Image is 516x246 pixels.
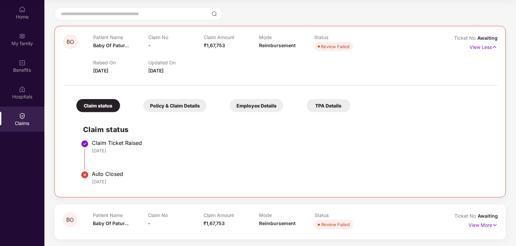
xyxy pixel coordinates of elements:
span: Awaiting [477,35,497,41]
span: [DATE] [93,68,108,73]
img: svg+xml;base64,PHN2ZyBpZD0iU2VhcmNoLTMyeDMyIiB4bWxucz0iaHR0cDovL3d3dy53My5vcmcvMjAwMC9zdmciIHdpZH... [212,11,217,17]
p: View Less [470,42,497,51]
div: Claim status [76,99,120,112]
p: Claim Amount [204,34,259,40]
div: [DATE] [92,179,491,185]
span: Baby Of Patur... [93,220,128,226]
p: Claim Amount [204,212,259,218]
img: svg+xml;base64,PHN2ZyBpZD0iSG9tZSIgeG1sbnM9Imh0dHA6Ly93d3cudzMub3JnLzIwMDAvc3ZnIiB3aWR0aD0iMjAiIG... [19,6,26,13]
p: Status [315,34,370,40]
span: BO [66,217,74,223]
p: Raised On [93,60,148,65]
p: View More [469,220,498,229]
div: Auto Closed [92,171,491,177]
span: Baby Of Patur... [93,42,129,48]
img: svg+xml;base64,PHN2ZyBpZD0iSG9zcGl0YWxzIiB4bWxucz0iaHR0cDovL3d3dy53My5vcmcvMjAwMC9zdmciIHdpZHRoPS... [19,86,26,93]
img: svg+xml;base64,PHN2ZyB4bWxucz0iaHR0cDovL3d3dy53My5vcmcvMjAwMC9zdmciIHdpZHRoPSIxNyIgaGVpZ2h0PSIxNy... [492,43,497,51]
img: svg+xml;base64,PHN2ZyB4bWxucz0iaHR0cDovL3d3dy53My5vcmcvMjAwMC9zdmciIHdpZHRoPSIxNyIgaGVpZ2h0PSIxNy... [492,221,498,229]
span: [DATE] [148,68,163,73]
div: [DATE] [92,148,491,154]
p: Mode [259,212,315,218]
p: Patient Name [93,34,148,40]
div: Claim Ticket Raised [92,140,491,146]
span: Reimbursement [259,42,296,48]
div: Policy & Claim Details [143,99,207,112]
div: Review Failed [321,43,350,50]
p: Patient Name [93,212,148,218]
span: Awaiting [478,213,498,219]
span: BO [67,39,74,45]
p: Mode [259,34,314,40]
img: svg+xml;base64,PHN2ZyBpZD0iQmVuZWZpdHMiIHhtbG5zPSJodHRwOi8vd3d3LnczLm9yZy8yMDAwL3N2ZyIgd2lkdGg9Ij... [19,59,26,66]
span: - [148,42,151,48]
img: svg+xml;base64,PHN2ZyBpZD0iU3RlcC1Eb25lLTMyeDMyIiB4bWxucz0iaHR0cDovL3d3dy53My5vcmcvMjAwMC9zdmciIH... [81,140,89,148]
img: svg+xml;base64,PHN2ZyBpZD0iQ2xhaW0iIHhtbG5zPSJodHRwOi8vd3d3LnczLm9yZy8yMDAwL3N2ZyIgd2lkdGg9IjIwIi... [19,113,26,119]
span: Reimbursement [259,220,296,226]
img: svg+xml;base64,PHN2ZyBpZD0iU3RlcC1Eb25lLTIweDIwIiB4bWxucz0iaHR0cDovL3d3dy53My5vcmcvMjAwMC9zdmciIH... [81,171,89,179]
p: Status [315,212,370,218]
span: Ticket No [454,213,478,219]
span: ₹1,67,753 [204,220,225,226]
h2: Claim status [83,124,491,135]
div: Review Failed [321,221,350,228]
div: Employee Details [230,99,283,112]
p: Claim No [148,212,204,218]
div: TPA Details [307,99,351,112]
p: Updated On [148,60,204,65]
span: ₹1,67,753 [204,42,225,48]
span: - [148,220,151,226]
img: svg+xml;base64,PHN2ZyB3aWR0aD0iMjAiIGhlaWdodD0iMjAiIHZpZXdCb3g9IjAgMCAyMCAyMCIgZmlsbD0ibm9uZSIgeG... [19,33,26,39]
p: Claim No [148,34,204,40]
span: Ticket No [454,35,477,41]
